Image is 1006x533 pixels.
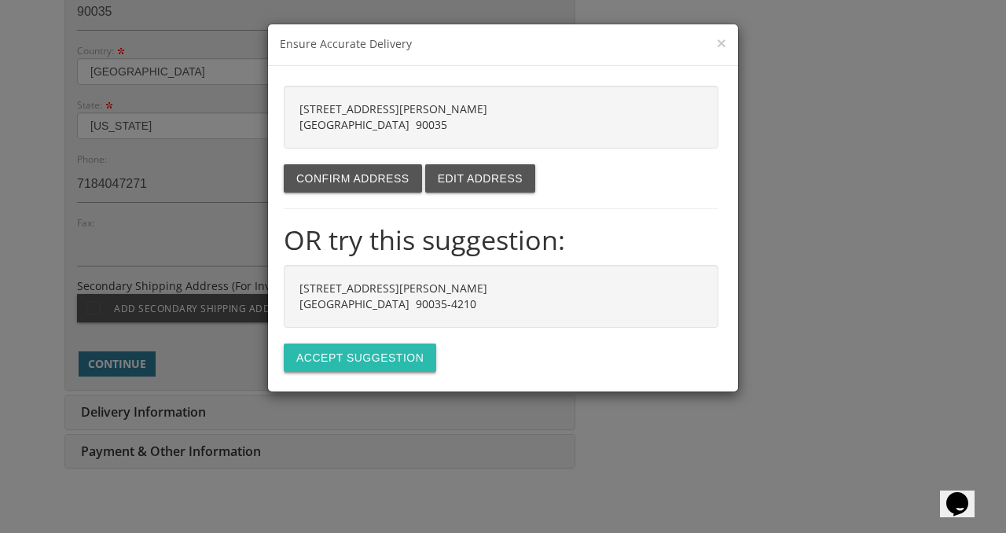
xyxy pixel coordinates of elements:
div: [STREET_ADDRESS][PERSON_NAME] [GEOGRAPHIC_DATA] 90035 [284,86,718,149]
strong: [STREET_ADDRESS][PERSON_NAME] [GEOGRAPHIC_DATA] 90035-4210 [299,281,487,311]
button: Edit address [425,164,535,193]
iframe: chat widget [940,470,990,517]
strong: OR try this suggestion: [284,221,565,258]
button: × [717,35,726,51]
button: Confirm address [284,164,422,193]
button: Accept suggestion [284,344,436,372]
h3: Ensure Accurate Delivery [280,36,726,53]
